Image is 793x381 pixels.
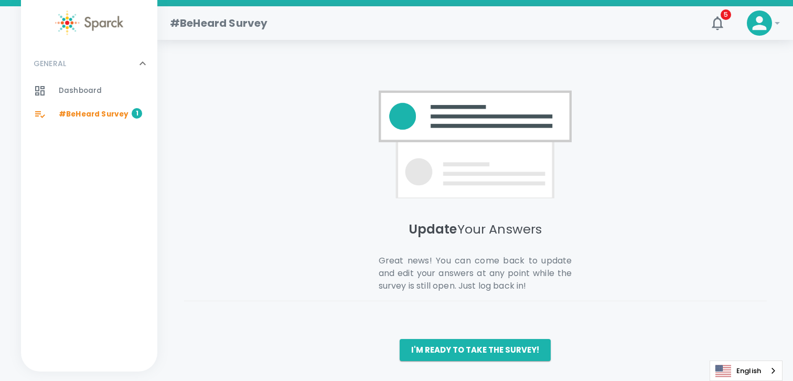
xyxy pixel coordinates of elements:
a: Dashboard [21,79,157,102]
span: #BeHeard Survey [59,109,128,120]
button: I'm ready to take the survey! [400,339,551,361]
h5: Your Answers [379,221,572,255]
p: GENERAL [34,58,66,69]
img: [object Object] [379,80,572,209]
a: English [710,361,782,380]
a: Sparck logo [21,10,157,35]
div: GENERAL [21,79,157,130]
a: #BeHeard Survey1 [21,103,157,126]
span: 1 [132,108,142,119]
p: Great news! You can come back to update and edit your answers at any point while the survey is st... [379,255,572,292]
h1: #BeHeard Survey [170,15,267,31]
span: Update [409,220,457,238]
div: GENERAL [21,48,157,79]
span: 5 [721,9,731,20]
aside: Language selected: English [710,361,783,381]
span: Dashboard [59,86,102,96]
button: 5 [705,10,730,36]
div: Language [710,361,783,381]
img: Sparck logo [55,10,123,35]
